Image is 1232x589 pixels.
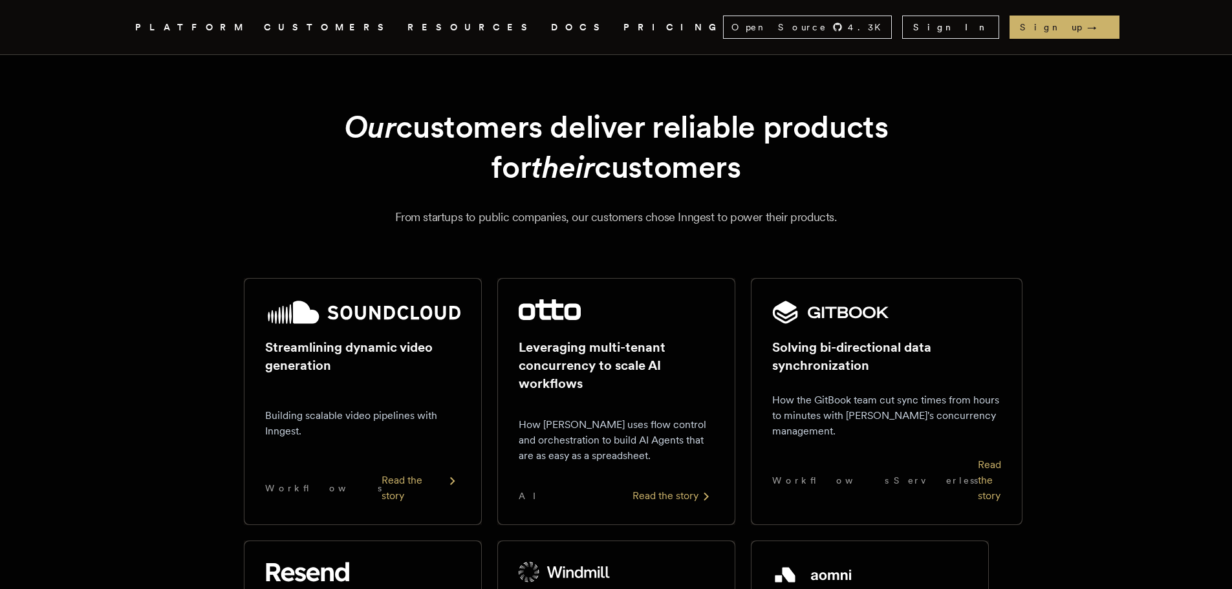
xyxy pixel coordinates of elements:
[382,473,460,504] div: Read the story
[772,338,1001,374] h2: Solving bi-directional data synchronization
[135,19,248,36] button: PLATFORM
[519,299,581,320] img: Otto
[531,148,594,186] em: their
[632,488,714,504] div: Read the story
[519,338,714,392] h2: Leveraging multi-tenant concurrency to scale AI workflows
[244,278,482,525] a: SoundCloud logoStreamlining dynamic video generationBuilding scalable video pipelines with Innges...
[848,21,889,34] span: 4.3 K
[623,19,723,36] a: PRICING
[772,299,890,325] img: GitBook
[265,408,460,439] p: Building scalable video pipelines with Inngest.
[519,489,547,502] span: AI
[264,19,392,36] a: CUSTOMERS
[751,278,989,525] a: GitBook logoSolving bi-directional data synchronizationHow the GitBook team cut sync times from h...
[519,417,714,464] p: How [PERSON_NAME] uses flow control and orchestration to build AI Agents that are as easy as a sp...
[772,562,854,588] img: Aomni
[275,107,958,187] h1: customers deliver reliable products for customers
[265,562,349,583] img: Resend
[497,278,735,525] a: Otto logoLeveraging multi-tenant concurrency to scale AI workflowsHow [PERSON_NAME] uses flow con...
[519,562,611,583] img: Windmill
[902,16,999,39] a: Sign In
[151,208,1082,226] p: From startups to public companies, our customers chose Inngest to power their products.
[894,474,978,487] span: Serverless
[1087,21,1109,34] span: →
[551,19,608,36] a: DOCS
[407,19,535,36] button: RESOURCES
[772,474,889,487] span: Workflows
[772,392,1001,439] p: How the GitBook team cut sync times from hours to minutes with [PERSON_NAME]'s concurrency manage...
[265,299,460,325] img: SoundCloud
[265,482,382,495] span: Workflows
[731,21,827,34] span: Open Source
[1010,16,1119,39] a: Sign up
[265,338,460,374] h2: Streamlining dynamic video generation
[978,457,1001,504] div: Read the story
[344,108,396,145] em: Our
